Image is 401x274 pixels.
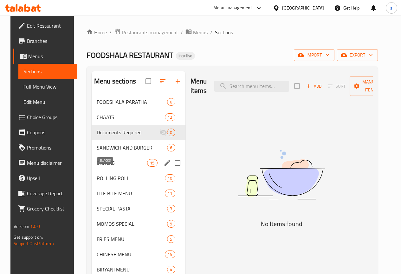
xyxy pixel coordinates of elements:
a: Edit Restaurant [13,18,77,33]
span: CHINESE MENU [97,251,165,258]
span: export [342,51,373,59]
span: Inactive [176,53,195,58]
span: FOODSHALA RESTAURANT [87,48,173,62]
div: CHAATS12 [92,110,185,125]
span: Version: [14,222,29,231]
div: LITE BITE MENU11 [92,186,185,201]
h2: Menu items [191,77,207,96]
span: Manage items [355,78,387,94]
img: dish.svg [202,133,361,217]
span: 6 [167,145,175,151]
span: Get support on: [14,233,43,241]
span: 5 [167,236,175,242]
a: Menus [13,49,77,64]
span: SPECIAL PASTA [97,205,167,212]
span: 10 [165,175,175,181]
div: items [165,174,175,182]
input: search [214,81,289,92]
span: Promotions [27,144,72,151]
span: Sort items [324,81,350,91]
span: 4 [167,267,175,273]
div: items [167,235,175,243]
button: Add section [170,74,185,89]
li: / [210,29,212,36]
a: Support.OpsPlatform [14,239,54,248]
span: LITE BITE MENU [97,190,165,197]
div: [GEOGRAPHIC_DATA] [282,4,324,11]
div: SPECIAL PASTA3 [92,201,185,216]
li: / [109,29,112,36]
div: items [165,113,175,121]
span: 3 [167,206,175,212]
div: FOODSHALA PARATHA6 [92,94,185,110]
a: Promotions [13,140,77,155]
a: Home [87,29,107,36]
button: edit [163,158,172,168]
button: export [337,49,378,61]
span: 12 [165,114,175,120]
a: Branches [13,33,77,49]
span: Menu disclaimer [27,159,72,167]
span: Coverage Report [27,190,72,197]
a: Edit Menu [18,94,77,110]
span: 0 [167,130,175,136]
div: CHINESE MENU15 [92,247,185,262]
span: Sections [23,68,72,75]
a: Full Menu View [18,79,77,94]
a: Choice Groups [13,110,77,125]
a: Coverage Report [13,186,77,201]
div: SNACKS15edit [92,155,185,170]
div: items [167,266,175,273]
span: 11 [165,190,175,197]
div: Documents Required [97,129,160,136]
span: MOMOS SPECIAL [97,220,167,228]
div: MOMOS SPECIAL9 [92,216,185,231]
span: 15 [147,160,157,166]
button: Manage items [350,76,392,96]
span: 6 [167,99,175,105]
div: items [167,205,175,212]
div: Inactive [176,52,195,60]
span: 15 [165,251,175,257]
div: items [167,98,175,106]
span: FRIES MENU [97,235,167,243]
span: Edit Menu [23,98,72,106]
div: items [147,159,157,167]
span: SANDWICH AND BURGER [97,144,167,151]
span: Grocery Checklist [27,205,72,212]
span: Coupons [27,129,72,136]
span: Edit Restaurant [27,22,72,30]
span: Add [305,83,322,90]
span: Menus [193,29,208,36]
span: Select all sections [142,75,155,88]
div: items [165,190,175,197]
span: Upsell [27,174,72,182]
svg: Inactive section [159,129,167,136]
div: items [165,251,175,258]
span: Branches [27,37,72,45]
span: Restaurants management [122,29,178,36]
li: / [181,29,183,36]
span: ROLLING ROLL [97,174,165,182]
a: Grocery Checklist [13,201,77,216]
span: SNACKS [97,159,147,167]
h5: No Items found [202,219,361,229]
button: import [294,49,334,61]
div: FRIES MENU5 [92,231,185,247]
nav: breadcrumb [87,28,378,37]
span: BIRYANI MENU [97,266,167,273]
div: SANDWICH AND BURGER6 [92,140,185,155]
span: s [390,4,392,11]
span: FOODSHALA PARATHA [97,98,167,106]
span: 9 [167,221,175,227]
span: CHAATS [97,113,165,121]
span: 1.0.0 [30,222,40,231]
span: Sort sections [155,74,170,89]
h2: Menu sections [94,77,136,86]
